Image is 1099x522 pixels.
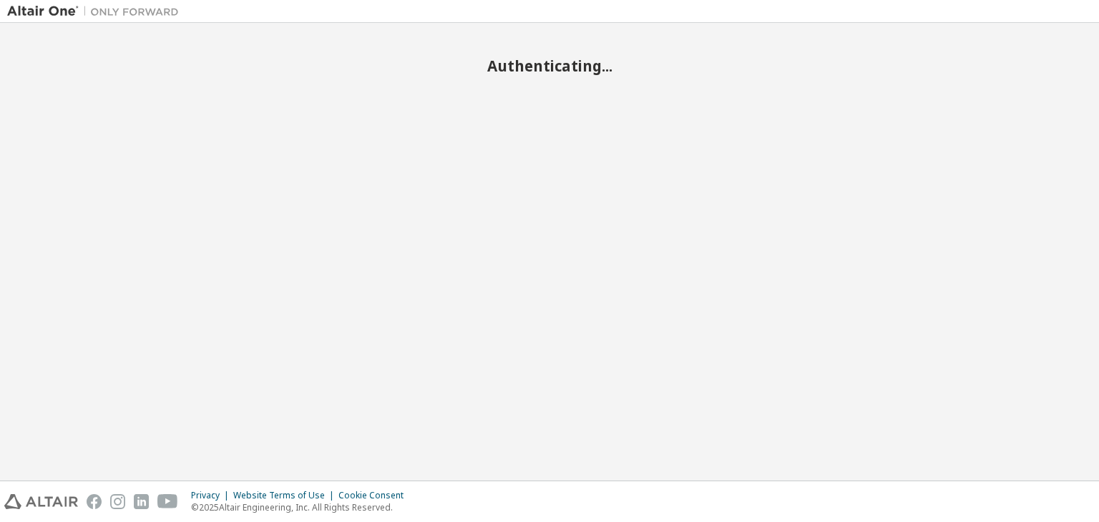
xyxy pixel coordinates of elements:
[110,494,125,509] img: instagram.svg
[233,490,338,501] div: Website Terms of Use
[4,494,78,509] img: altair_logo.svg
[157,494,178,509] img: youtube.svg
[87,494,102,509] img: facebook.svg
[191,501,412,513] p: © 2025 Altair Engineering, Inc. All Rights Reserved.
[7,56,1092,75] h2: Authenticating...
[134,494,149,509] img: linkedin.svg
[338,490,412,501] div: Cookie Consent
[191,490,233,501] div: Privacy
[7,4,186,19] img: Altair One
